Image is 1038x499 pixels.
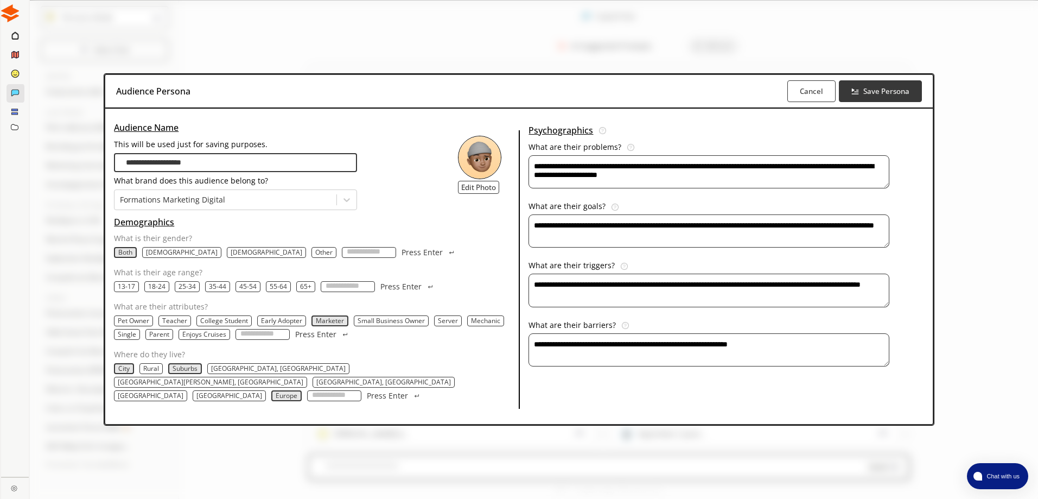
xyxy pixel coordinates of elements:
[316,317,344,325] button: Marketer
[528,155,889,188] textarea: audience-persona-input-textarea
[200,317,248,325] button: College Student
[211,364,346,373] button: Atlanta, GA
[17,17,26,26] img: logo_orange.svg
[30,17,53,26] div: v 4.0.25
[118,378,303,387] button: San Francisco, CA
[448,251,455,254] img: Press Enter
[28,28,80,37] div: Domaine: [URL]
[114,315,514,340] div: occupation-text-list
[528,214,889,248] textarea: audience-persona-input-textarea
[17,28,26,37] img: website_grey.svg
[118,378,303,387] p: [GEOGRAPHIC_DATA][PERSON_NAME], [GEOGRAPHIC_DATA]
[116,83,190,99] h3: Audience Persona
[114,176,357,185] p: What brand does this audience belong to?
[458,181,499,194] button: Edit Photo
[135,64,166,71] div: Mots-clés
[342,247,396,258] input: gender-input
[427,285,434,288] img: Press Enter
[196,391,262,400] p: [GEOGRAPHIC_DATA]
[118,248,132,257] button: Both
[114,268,514,277] p: What is their age range?
[599,127,606,134] img: Tooltip Icon
[173,364,198,373] button: Suburbs
[528,143,621,151] p: What are their problems?
[114,302,514,311] p: What are their attributes?
[123,63,132,72] img: tab_keywords_by_traffic_grey.svg
[1,477,29,496] a: Close
[149,330,169,339] button: Parent
[367,390,421,401] button: Press Enter
[148,282,165,291] button: 18-24
[982,472,1022,481] span: Chat with us
[179,282,196,291] p: 25-34
[114,363,514,401] div: location-text-list
[528,274,889,307] textarea: audience-persona-input-textarea
[114,234,514,243] p: What is their gender?
[118,391,183,400] button: United States
[967,463,1028,489] button: atlas-launcher
[1,4,19,22] img: Close
[316,378,451,387] button: Chicago, IL
[528,122,593,138] u: Psychographics
[143,364,159,373] button: Rural
[231,248,302,257] button: Male
[307,390,361,401] input: location-input
[114,153,357,172] input: audience-persona-input-input
[118,317,149,325] button: Pet Owner
[342,333,348,336] img: Press Enter
[471,317,500,325] button: Mechanic
[787,80,836,102] button: Cancel
[146,248,218,257] button: Female
[211,364,346,373] p: [GEOGRAPHIC_DATA], [GEOGRAPHIC_DATA]
[367,391,408,400] p: Press Enter
[209,282,226,291] button: 35-44
[235,329,290,340] input: occupation-input
[56,64,84,71] div: Domaine
[295,330,336,339] p: Press Enter
[380,281,435,292] button: Press Enter
[528,333,889,367] textarea: audience-persona-input-textarea
[358,317,425,325] button: Small Business Owner
[461,182,496,192] b: Edit Photo
[438,317,458,325] button: Server
[146,248,218,257] p: [DEMOGRAPHIC_DATA]
[11,485,17,491] img: Close
[114,122,179,134] u: Audience Name
[231,248,302,257] p: [DEMOGRAPHIC_DATA]
[114,281,514,292] div: age-text-list
[162,317,187,325] button: Teacher
[196,391,262,400] button: Korea
[118,282,135,291] button: 13-17
[114,247,514,258] div: gender-text-list
[118,330,136,339] button: Single
[114,214,519,230] h3: Demographics
[402,248,443,257] p: Press Enter
[239,282,257,291] button: 45-54
[261,317,302,325] p: Early Adopter
[380,282,422,291] p: Press Enter
[182,330,226,339] button: Enjoys Cruises
[800,86,823,96] b: Cancel
[118,364,130,373] button: City
[839,80,922,102] button: Save Persona
[270,282,287,291] button: 55-64
[300,282,311,291] p: 65+
[863,86,909,96] b: Save Persona
[276,391,297,400] button: Europe
[321,281,375,292] input: age-input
